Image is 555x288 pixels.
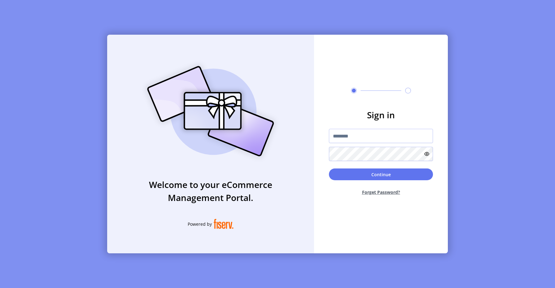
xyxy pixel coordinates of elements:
[329,184,433,200] button: Forget Password?
[138,59,283,163] img: card_Illustration.svg
[188,221,212,227] span: Powered by
[329,168,433,180] button: Continue
[329,108,433,121] h3: Sign in
[107,178,314,204] h3: Welcome to your eCommerce Management Portal.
